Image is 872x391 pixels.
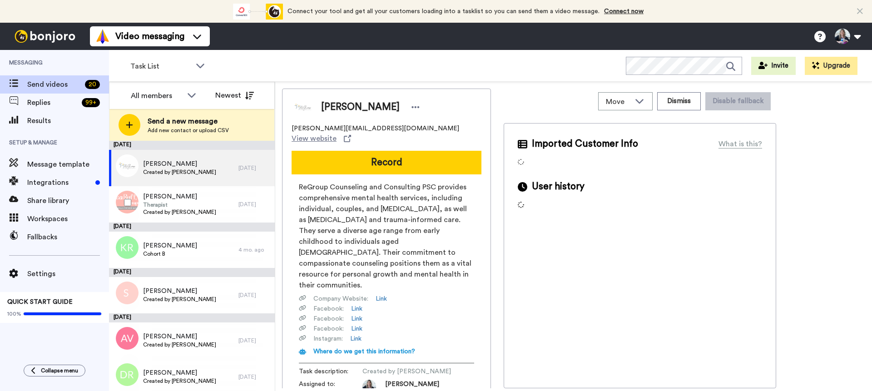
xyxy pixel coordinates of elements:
[27,79,81,90] span: Send videos
[27,213,109,224] span: Workspaces
[313,294,368,303] span: Company Website :
[116,154,139,177] img: bfa3eb13-981c-4dfb-9a16-627d41f7219e.png
[148,116,229,127] span: Send a new message
[109,141,275,150] div: [DATE]
[143,341,216,348] span: Created by [PERSON_NAME]
[143,201,216,208] span: Therapist
[143,368,216,377] span: [PERSON_NAME]
[27,268,109,279] span: Settings
[718,139,762,149] div: What is this?
[362,367,451,376] span: Created by [PERSON_NAME]
[143,168,216,176] span: Created by [PERSON_NAME]
[130,61,191,72] span: Task List
[299,367,362,376] span: Task description :
[143,208,216,216] span: Created by [PERSON_NAME]
[82,98,100,107] div: 99 +
[292,124,459,133] span: [PERSON_NAME][EMAIL_ADDRESS][DOMAIN_NAME]
[27,115,109,126] span: Results
[131,90,183,101] div: All members
[233,4,283,20] div: animation
[7,299,73,305] span: QUICK START GUIDE
[11,30,79,43] img: bj-logo-header-white.svg
[604,8,644,15] a: Connect now
[143,241,197,250] span: [PERSON_NAME]
[657,92,701,110] button: Dismiss
[27,97,78,108] span: Replies
[143,296,216,303] span: Created by [PERSON_NAME]
[115,30,184,43] span: Video messaging
[350,334,362,343] a: Link
[292,133,337,144] span: View website
[238,164,270,172] div: [DATE]
[109,223,275,232] div: [DATE]
[143,332,216,341] span: [PERSON_NAME]
[532,180,585,193] span: User history
[606,96,630,107] span: Move
[27,177,92,188] span: Integrations
[143,377,216,385] span: Created by [PERSON_NAME]
[109,268,275,277] div: [DATE]
[532,137,638,151] span: Imported Customer Info
[238,246,270,253] div: 4 mo. ago
[351,324,362,333] a: Link
[27,232,109,243] span: Fallbacks
[351,304,362,313] a: Link
[143,287,216,296] span: [PERSON_NAME]
[313,304,344,313] span: Facebook :
[27,195,109,206] span: Share library
[299,182,474,291] span: ReGroup Counseling and Consulting PSC provides comprehensive mental health services, including in...
[292,96,314,119] img: Image of Kelsey Larson
[238,337,270,344] div: [DATE]
[109,313,275,322] div: [DATE]
[321,100,400,114] span: [PERSON_NAME]
[805,57,857,75] button: Upgrade
[41,367,78,374] span: Collapse menu
[751,57,796,75] button: Invite
[313,314,344,323] span: Facebook :
[116,282,139,304] img: s%20.png
[116,236,139,259] img: kr.png
[376,294,387,303] a: Link
[116,363,139,386] img: dr.png
[27,159,109,170] span: Message template
[238,373,270,381] div: [DATE]
[24,365,85,376] button: Collapse menu
[238,292,270,299] div: [DATE]
[705,92,771,110] button: Disable fallback
[143,192,216,201] span: [PERSON_NAME]
[313,348,415,355] span: Where do we get this information?
[292,133,351,144] a: View website
[7,310,21,317] span: 100%
[238,201,270,208] div: [DATE]
[148,127,229,134] span: Add new contact or upload CSV
[143,159,216,168] span: [PERSON_NAME]
[292,151,481,174] button: Record
[95,29,110,44] img: vm-color.svg
[116,327,139,350] img: av.png
[313,324,344,333] span: Facebook :
[351,314,362,323] a: Link
[208,86,261,104] button: Newest
[143,250,197,257] span: Cohort B
[287,8,599,15] span: Connect your tool and get all your customers loading into a tasklist so you can send them a video...
[313,334,343,343] span: Instagram :
[85,80,100,89] div: 20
